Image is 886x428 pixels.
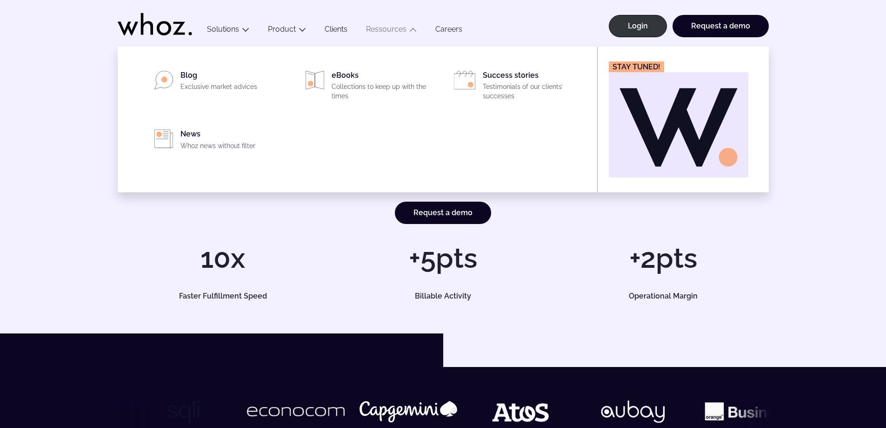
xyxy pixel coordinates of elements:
[426,25,472,37] a: Careers
[144,129,284,154] a: NewsWhoz news without filter
[332,82,435,101] p: Collections to keep up with the times
[180,129,284,154] div: News
[366,25,406,34] a: Ressources
[306,71,324,89] img: PICTO_LIVRES.svg
[446,71,586,104] a: Success storiesTestimonials of our clients’ successes
[198,25,259,37] button: Solutions
[348,292,538,300] h5: Billable Activity
[315,25,357,37] a: Clients
[180,82,284,92] p: Exclusive market advices
[128,292,318,300] h5: Faster Fulfillment Speed
[332,71,435,104] div: eBooks
[483,71,586,104] div: Success stories
[144,71,284,95] a: BlogExclusive market advices
[454,71,475,89] img: PICTO_EVENEMENTS.svg
[268,25,296,34] a: Product
[609,61,664,72] figcaption: Stay tuned!
[395,202,491,224] a: Request a demo
[338,244,548,272] h1: +5pts
[568,292,758,300] h5: Operational Margin
[259,25,315,37] button: Product
[180,71,284,95] div: Blog
[609,61,748,177] a: Stay tuned!
[118,244,328,272] h1: 10x
[180,142,284,151] p: Whoz news without filter
[154,129,173,148] img: PICTO_PRESSE-ET-ACTUALITE-1.svg
[295,71,435,104] a: eBooksCollections to keep up with the times
[609,15,667,37] a: Login
[558,244,768,272] h1: +2pts
[357,25,426,37] button: Ressources
[673,15,769,37] a: Request a demo
[483,82,586,101] p: Testimonials of our clients’ successes
[154,71,173,89] img: PICTO_BLOG.svg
